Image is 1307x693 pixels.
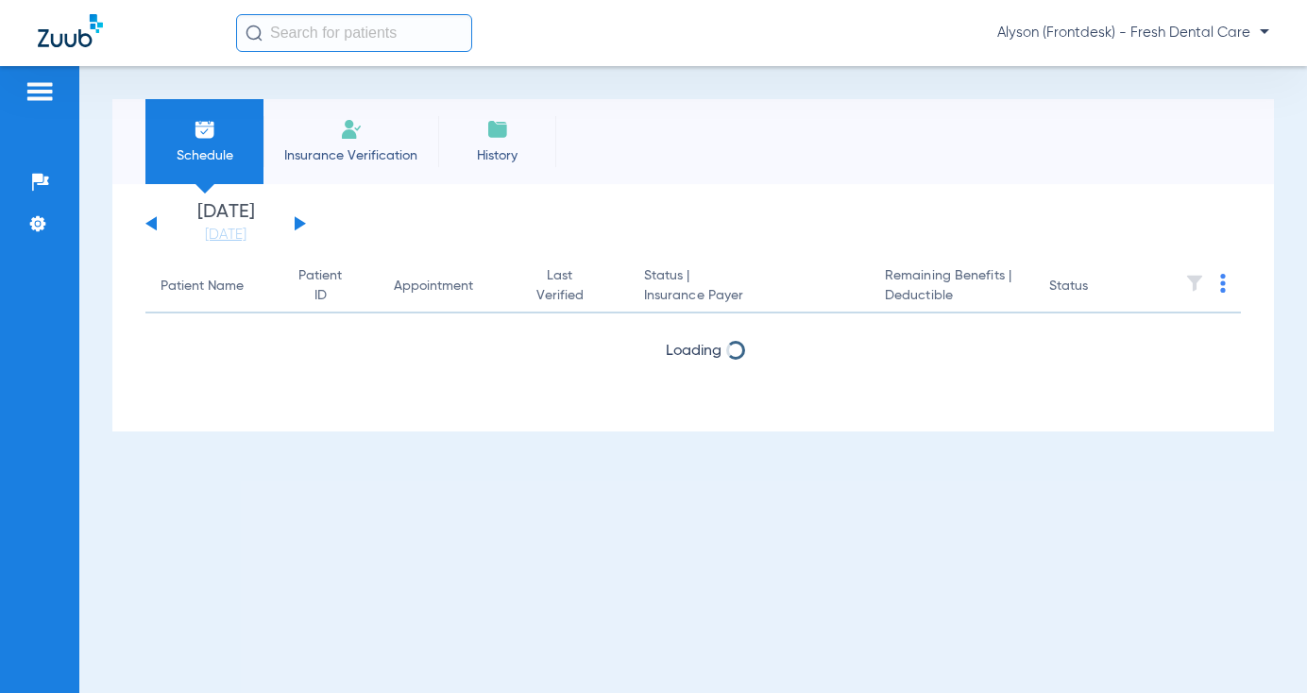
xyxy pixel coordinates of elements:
div: Appointment [394,277,473,296]
a: [DATE] [169,226,282,245]
div: Patient Name [161,277,263,296]
div: Patient ID [294,266,364,306]
span: Loading [666,344,721,359]
img: Zuub Logo [38,14,103,47]
div: Appointment [394,277,493,296]
input: Search for patients [236,14,472,52]
span: Schedule [160,146,249,165]
img: History [486,118,509,141]
img: Manual Insurance Verification [340,118,363,141]
div: Last Verified [523,266,614,306]
span: Alyson (Frontdesk) - Fresh Dental Care [997,24,1269,42]
li: [DATE] [169,203,282,245]
th: Status [1034,261,1162,313]
span: Insurance Payer [644,286,855,306]
th: Status | [629,261,870,313]
img: group-dot-blue.svg [1220,274,1226,293]
img: filter.svg [1185,274,1204,293]
div: Last Verified [523,266,597,306]
div: Patient ID [294,266,347,306]
div: Patient Name [161,277,244,296]
span: Deductible [885,286,1019,306]
th: Remaining Benefits | [870,261,1034,313]
img: hamburger-icon [25,80,55,103]
span: Insurance Verification [278,146,424,165]
img: Schedule [194,118,216,141]
span: History [452,146,542,165]
img: Search Icon [246,25,263,42]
